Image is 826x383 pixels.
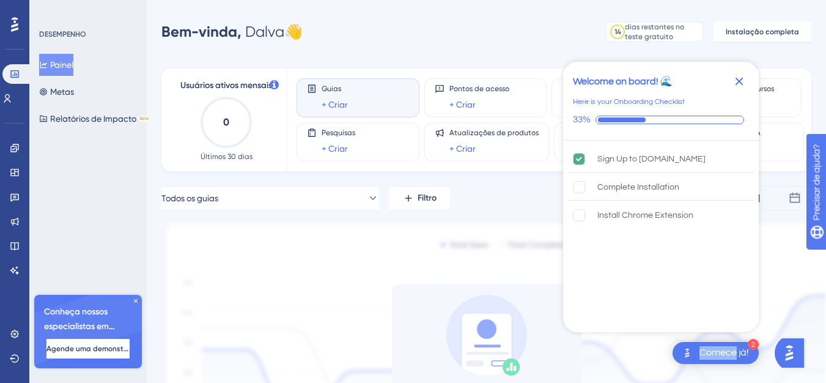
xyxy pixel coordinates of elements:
div: Abra a lista de verificação Comece!, módulos restantes: 2 [673,342,759,364]
button: Todos os guias [161,186,379,210]
font: Guias [322,84,341,93]
font: Agende uma demonstração [46,344,144,353]
font: Todos os guias [161,193,218,203]
div: Complete Installation [597,180,679,195]
font: + Criar [322,144,348,154]
font: 14 [614,28,621,36]
img: imagem-do-lançador-texto-alternativo [680,346,695,360]
button: Filtro [389,186,450,210]
font: Pontos de acesso [449,84,509,93]
div: Sign Up to [DOMAIN_NAME] [597,152,706,166]
font: Conheça nossos especialistas em integração 🎧 [44,307,115,346]
div: Install Chrome Extension [597,208,693,223]
div: 33% [573,114,591,125]
font: + Criar [449,100,476,110]
font: Metas [50,87,74,97]
font: + Criar [449,144,476,154]
div: Complete Installation is incomplete. [568,174,754,201]
div: Sign Up to UserGuiding.com is complete. [568,146,754,173]
font: Pesquisas [322,128,355,137]
font: Bem-vinda, [161,23,242,40]
font: Precisar de ajuda? [29,6,105,15]
font: Instalação completa [726,28,799,36]
font: 👋 [284,23,303,40]
button: Agende uma demonstração [46,339,130,359]
div: Welcome on board! 🌊 [573,74,673,89]
font: Atualizações de produtos [449,128,539,137]
text: 0 [223,116,229,128]
font: Relatórios de Impacto [50,114,136,124]
div: Checklist progress: 33% [573,114,749,125]
button: Metas [39,81,74,103]
div: Close Checklist [729,72,749,91]
font: 2 [751,341,755,348]
div: Install Chrome Extension is incomplete. [568,202,754,229]
font: Dalva [245,23,284,40]
font: Comece já! [699,348,749,357]
font: Últimos 30 dias [201,152,253,161]
font: BETA [140,116,149,121]
font: Painel [50,60,73,70]
font: Usuários ativos mensais [180,80,272,91]
div: Checklist items [563,141,759,329]
font: DESEMPENHO [39,30,86,39]
button: Instalação completa [714,22,811,42]
font: dias restantes no teste gratuito [625,23,684,41]
font: + Criar [322,100,348,110]
button: Relatórios de ImpactoBETA [39,108,150,130]
div: Checklist Container [563,62,759,332]
button: Painel [39,54,73,76]
iframe: Iniciador do Assistente de IA do UserGuiding [775,335,811,371]
div: Here is your Onboarding Checklist [573,96,685,108]
font: Filtro [418,193,437,203]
